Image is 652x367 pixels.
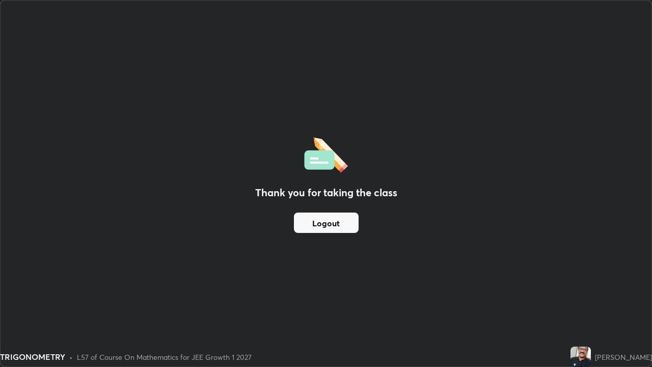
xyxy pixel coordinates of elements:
img: offlineFeedback.1438e8b3.svg [304,134,348,173]
h2: Thank you for taking the class [255,185,397,200]
img: 020e023223db44b3b855fec2c82464f0.jpg [570,347,591,367]
div: • [69,352,73,362]
div: [PERSON_NAME] [595,352,652,362]
div: L57 of Course On Mathematics for JEE Growth 1 2027 [77,352,252,362]
button: Logout [294,213,359,233]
